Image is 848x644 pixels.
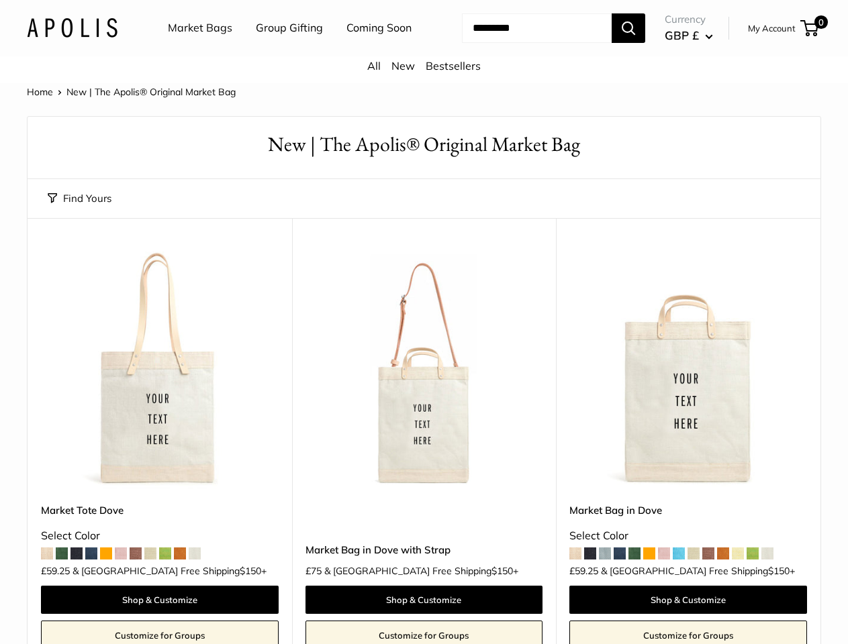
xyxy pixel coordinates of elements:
img: Market Tote Dove [41,252,279,489]
h1: New | The Apolis® Original Market Bag [48,130,800,159]
a: My Account [748,20,796,36]
span: & [GEOGRAPHIC_DATA] Free Shipping + [73,566,267,576]
a: Market Bag in Dove [569,502,807,518]
span: Currency [665,10,713,29]
a: Market Bag in Dove with Strap [305,542,543,557]
span: $150 [768,565,790,577]
span: £75 [305,566,322,576]
a: All [367,59,381,72]
span: $150 [240,565,261,577]
a: New [391,59,415,72]
span: £59.25 [569,566,598,576]
div: Select Color [41,526,279,546]
a: Shop & Customize [569,586,807,614]
a: Home [27,86,53,98]
a: Group Gifting [256,18,323,38]
img: Apolis [27,18,117,38]
button: Search [612,13,645,43]
input: Search... [462,13,612,43]
a: Market Tote DoveMarket Tote Dove [41,252,279,489]
div: Select Color [569,526,807,546]
span: £59.25 [41,566,70,576]
span: GBP £ [665,28,699,42]
a: Market Bags [168,18,232,38]
nav: Breadcrumb [27,83,236,101]
a: Coming Soon [346,18,412,38]
a: Bestsellers [426,59,481,72]
span: New | The Apolis® Original Market Bag [66,86,236,98]
img: Market Bag in Dove with Strap [305,252,543,489]
span: $150 [491,565,513,577]
a: 0 [802,20,818,36]
a: Market Bag in Dove with StrapMarket Bag in Dove with Strap [305,252,543,489]
button: GBP £ [665,25,713,46]
img: Market Bag in Dove [569,252,807,489]
a: Market Tote Dove [41,502,279,518]
button: Find Yours [48,189,111,208]
span: & [GEOGRAPHIC_DATA] Free Shipping + [324,566,518,576]
span: 0 [814,15,828,29]
a: Shop & Customize [41,586,279,614]
a: Shop & Customize [305,586,543,614]
a: Market Bag in DoveMarket Bag in Dove [569,252,807,489]
span: & [GEOGRAPHIC_DATA] Free Shipping + [601,566,795,576]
